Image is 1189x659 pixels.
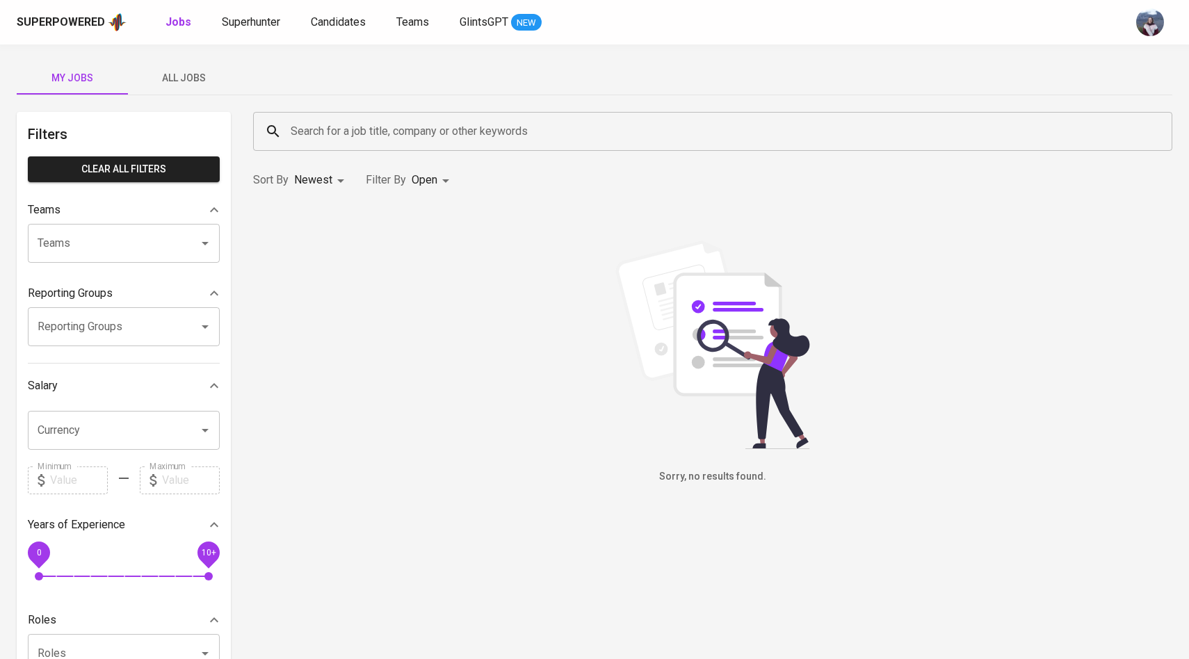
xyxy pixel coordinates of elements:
[36,547,41,557] span: 0
[1136,8,1164,36] img: christine.raharja@glints.com
[253,172,289,188] p: Sort By
[460,15,508,29] span: GlintsGPT
[311,15,366,29] span: Candidates
[460,14,542,31] a: GlintsGPT NEW
[17,15,105,31] div: Superpowered
[511,16,542,30] span: NEW
[17,12,127,33] a: Superpoweredapp logo
[412,168,454,193] div: Open
[28,511,220,539] div: Years of Experience
[108,12,127,33] img: app logo
[366,172,406,188] p: Filter By
[294,172,332,188] p: Newest
[412,173,437,186] span: Open
[165,14,194,31] a: Jobs
[28,156,220,182] button: Clear All filters
[28,372,220,400] div: Salary
[311,14,369,31] a: Candidates
[222,15,280,29] span: Superhunter
[136,70,231,87] span: All Jobs
[396,14,432,31] a: Teams
[28,377,58,394] p: Salary
[162,466,220,494] input: Value
[25,70,120,87] span: My Jobs
[195,234,215,253] button: Open
[28,606,220,634] div: Roles
[28,196,220,224] div: Teams
[608,241,817,449] img: file_searching.svg
[253,469,1172,485] h6: Sorry, no results found.
[201,547,216,557] span: 10+
[28,123,220,145] h6: Filters
[294,168,349,193] div: Newest
[28,202,60,218] p: Teams
[28,279,220,307] div: Reporting Groups
[165,15,191,29] b: Jobs
[50,466,108,494] input: Value
[396,15,429,29] span: Teams
[39,161,209,178] span: Clear All filters
[28,612,56,628] p: Roles
[195,317,215,336] button: Open
[195,421,215,440] button: Open
[28,516,125,533] p: Years of Experience
[222,14,283,31] a: Superhunter
[28,285,113,302] p: Reporting Groups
